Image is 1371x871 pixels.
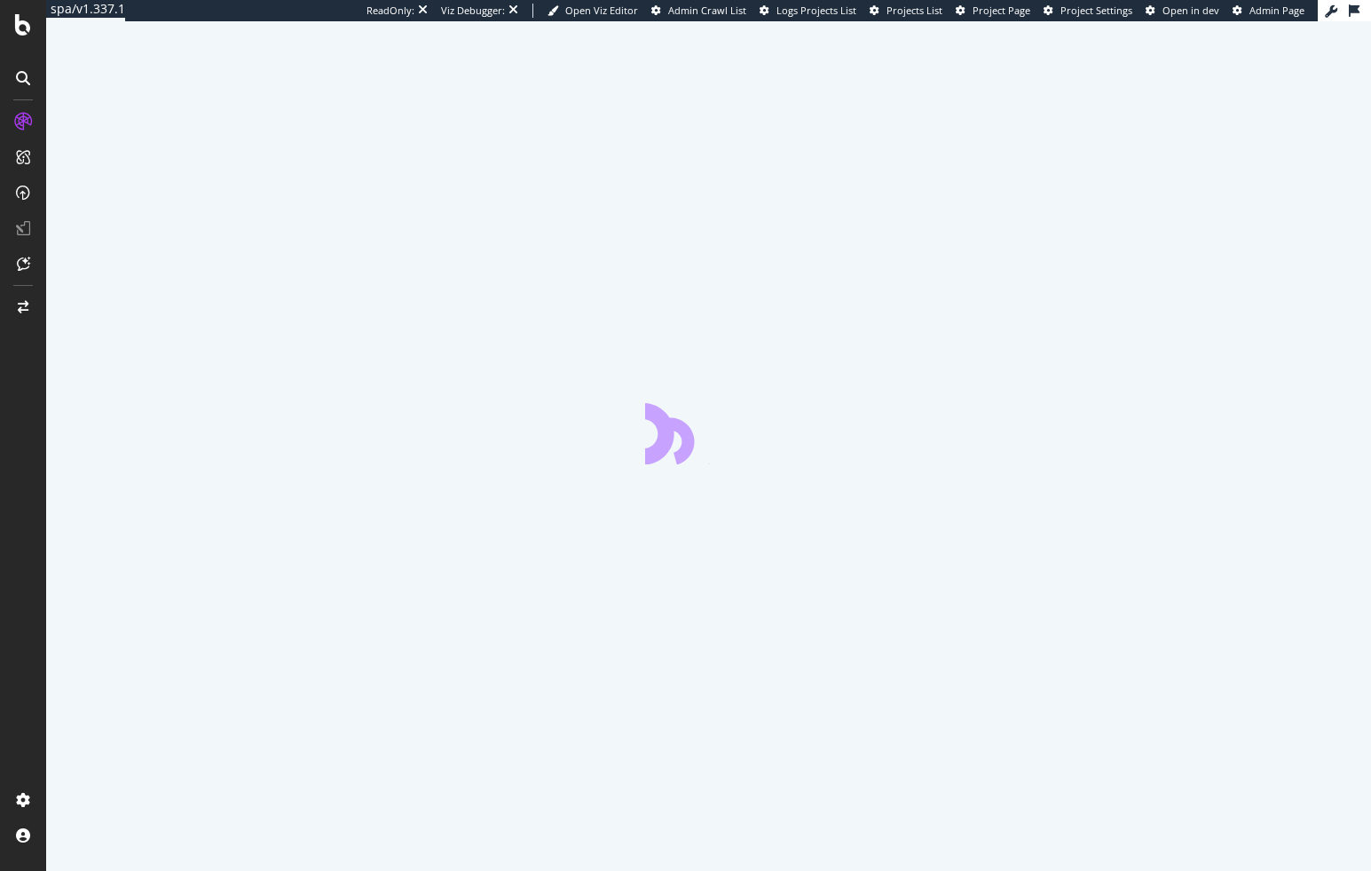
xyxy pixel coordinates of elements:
[366,4,414,18] div: ReadOnly:
[565,4,638,17] span: Open Viz Editor
[870,4,942,18] a: Projects List
[1044,4,1132,18] a: Project Settings
[956,4,1030,18] a: Project Page
[1233,4,1304,18] a: Admin Page
[1162,4,1219,17] span: Open in dev
[1060,4,1132,17] span: Project Settings
[1146,4,1219,18] a: Open in dev
[645,400,773,464] div: animation
[776,4,856,17] span: Logs Projects List
[1249,4,1304,17] span: Admin Page
[668,4,746,17] span: Admin Crawl List
[760,4,856,18] a: Logs Projects List
[886,4,942,17] span: Projects List
[651,4,746,18] a: Admin Crawl List
[548,4,638,18] a: Open Viz Editor
[441,4,505,18] div: Viz Debugger:
[973,4,1030,17] span: Project Page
